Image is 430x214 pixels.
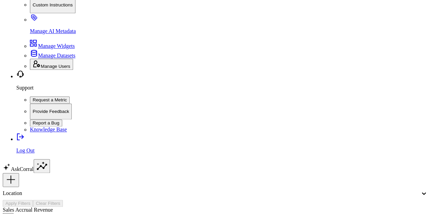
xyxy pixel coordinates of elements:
button: Clear Filters [33,200,63,207]
a: Manage Widgets [30,43,75,49]
div: Sales Accrual Revenue [3,207,53,213]
a: Manage Datasets [30,53,75,58]
button: Manage Users [30,59,73,70]
a: Log Out [16,136,427,154]
button: Apply Filters [3,200,33,207]
p: Log Out [16,148,427,154]
p: Custom Instructions [33,2,73,7]
button: Report a Bug [30,119,62,127]
a: Knowledge Base [30,127,67,132]
button: Provide Feedback [30,103,72,120]
p: Manage AI Metadata [30,28,427,34]
p: Provide Feedback [33,109,69,114]
p: Support [16,85,427,91]
span: Manage Datasets [38,53,75,58]
span: Manage Users [41,64,70,69]
span: Manage Widgets [38,43,75,49]
button: Request a Metric [30,96,70,103]
a: AskCorral [3,166,34,172]
a: Manage AI Metadata [30,17,427,34]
